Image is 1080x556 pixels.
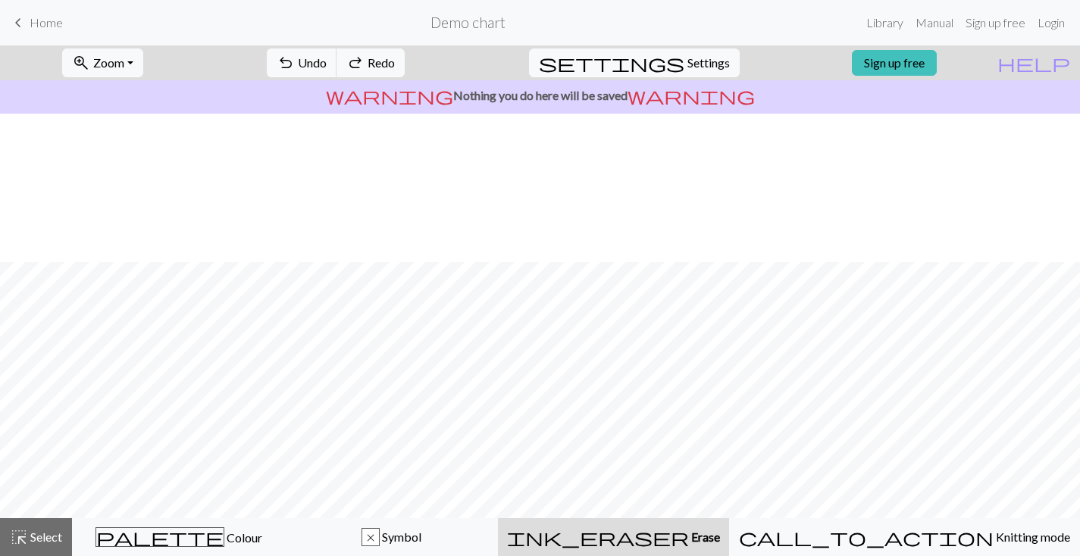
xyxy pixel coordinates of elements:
[267,48,337,77] button: Undo
[72,52,90,73] span: zoom_in
[9,12,27,33] span: keyboard_arrow_left
[337,48,405,77] button: Redo
[6,86,1074,105] p: Nothing you do here will be saved
[1031,8,1071,38] a: Login
[539,52,684,73] span: settings
[326,85,453,106] span: warning
[346,52,365,73] span: redo
[62,48,143,77] button: Zoom
[852,50,937,76] a: Sign up free
[860,8,909,38] a: Library
[96,526,224,548] span: palette
[498,518,729,556] button: Erase
[380,529,421,544] span: Symbol
[368,55,395,70] span: Redo
[72,518,285,556] button: Colour
[628,85,755,106] span: warning
[362,529,379,547] div: x
[729,518,1080,556] button: Knitting mode
[224,530,262,545] span: Colour
[30,15,63,30] span: Home
[507,526,689,548] span: ink_eraser
[689,529,720,544] span: Erase
[298,55,327,70] span: Undo
[93,55,124,70] span: Zoom
[739,526,994,548] span: call_to_action
[687,54,730,72] span: Settings
[529,48,740,77] button: SettingsSettings
[9,10,63,36] a: Home
[28,529,62,544] span: Select
[959,8,1031,38] a: Sign up free
[277,52,295,73] span: undo
[10,526,28,548] span: highlight_alt
[997,52,1070,73] span: help
[430,14,506,31] h2: Demo chart
[994,529,1070,544] span: Knitting mode
[539,54,684,72] i: Settings
[909,8,959,38] a: Manual
[285,518,498,556] button: x Symbol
